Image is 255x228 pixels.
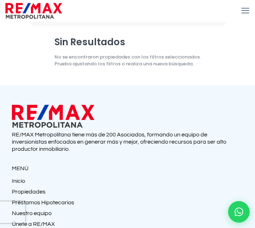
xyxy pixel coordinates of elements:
h2: Sin Resultados [55,36,201,48]
img: remax-metropolitana-logo [5,2,62,20]
a: Préstamos Hipotecarios [12,199,243,210]
span: Correo [116,0,133,6]
a: mobile menu [239,5,251,17]
p: RE/MAX Metropolitana tiene más de 200 Asociados, formando un equipo de inversionistas enfocados e... [12,131,243,153]
a: Propiedades [12,188,243,199]
a: RE/MAX Metropolitana [5,2,62,20]
p: No se encontraron propiedades con los filtros seleccionados. Prueba ajustando los filtros o reali... [55,53,201,67]
p: MENÚ [12,165,243,172]
a: Inicio [12,177,243,188]
a: Nuestro equipo [12,210,243,220]
img: remax metropolitana logo [12,103,94,129]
